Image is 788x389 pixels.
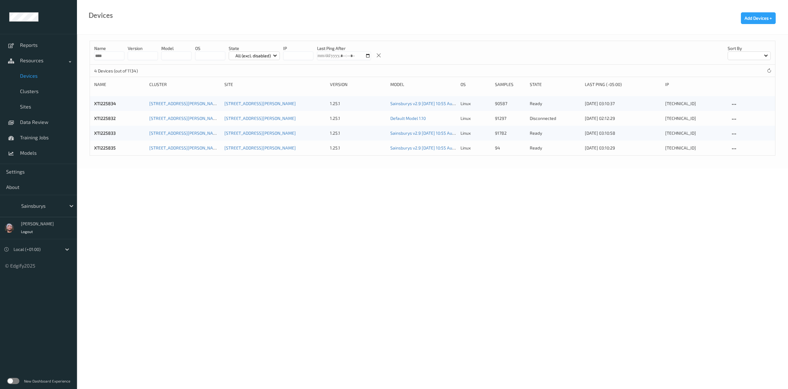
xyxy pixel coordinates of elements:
div: 91782 [495,130,525,136]
p: ready [530,145,581,151]
p: 4 Devices (out of 1134) [94,68,140,74]
div: [DATE] 02:12:29 [585,115,661,121]
div: Samples [495,81,525,88]
div: 1.25.1 [330,130,386,136]
div: 1.25.1 [330,145,386,151]
a: Sainsburys v2.9 [DATE] 10:55 Auto Save [390,130,467,136]
div: OS [460,81,491,88]
div: [TECHNICAL_ID] [665,145,726,151]
a: Default Model 1.10 [390,116,426,121]
p: All (excl. disabled) [233,53,273,59]
a: Sainsburys v2.9 [DATE] 10:55 Auto Save [390,101,467,106]
a: Sainsburys v2.9 [DATE] 10:55 Auto Save [390,145,467,150]
div: version [330,81,386,88]
p: linux [460,115,491,121]
button: Add Devices + [741,12,776,24]
a: [STREET_ADDRESS][PERSON_NAME] [149,145,221,150]
p: Name [94,45,124,51]
a: [STREET_ADDRESS][PERSON_NAME] [224,145,296,150]
div: 94 [495,145,525,151]
a: XTI225833 [94,130,116,136]
p: linux [460,130,491,136]
a: XTI225832 [94,116,116,121]
p: OS [195,45,225,51]
p: linux [460,100,491,107]
div: [DATE] 03:10:37 [585,100,661,107]
div: ip [665,81,726,88]
a: [STREET_ADDRESS][PERSON_NAME] [149,101,221,106]
p: ready [530,100,581,107]
div: Site [224,81,326,88]
a: [STREET_ADDRESS][PERSON_NAME] [149,130,221,136]
div: [DATE] 03:10:58 [585,130,661,136]
p: model [161,45,191,51]
p: version [128,45,158,51]
div: [TECHNICAL_ID] [665,100,726,107]
p: State [229,45,280,51]
p: disconnected [530,115,581,121]
div: 91297 [495,115,525,121]
p: linux [460,145,491,151]
div: 1.25.1 [330,100,386,107]
a: [STREET_ADDRESS][PERSON_NAME] [224,101,296,106]
div: Devices [89,12,113,18]
div: 90587 [495,100,525,107]
p: Last Ping After [317,45,371,51]
a: [STREET_ADDRESS][PERSON_NAME] [224,116,296,121]
div: [TECHNICAL_ID] [665,130,726,136]
a: [STREET_ADDRESS][PERSON_NAME] [224,130,296,136]
div: Name [94,81,145,88]
div: Last Ping (-05:00) [585,81,661,88]
a: [STREET_ADDRESS][PERSON_NAME] [149,116,221,121]
a: XTI225834 [94,101,116,106]
div: State [530,81,581,88]
div: Cluster [149,81,220,88]
div: [TECHNICAL_ID] [665,115,726,121]
p: IP [283,45,313,51]
div: 1.25.1 [330,115,386,121]
div: Model [390,81,456,88]
div: [DATE] 03:10:29 [585,145,661,151]
p: ready [530,130,581,136]
p: Sort by [728,45,771,51]
a: XTI225835 [94,145,116,150]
